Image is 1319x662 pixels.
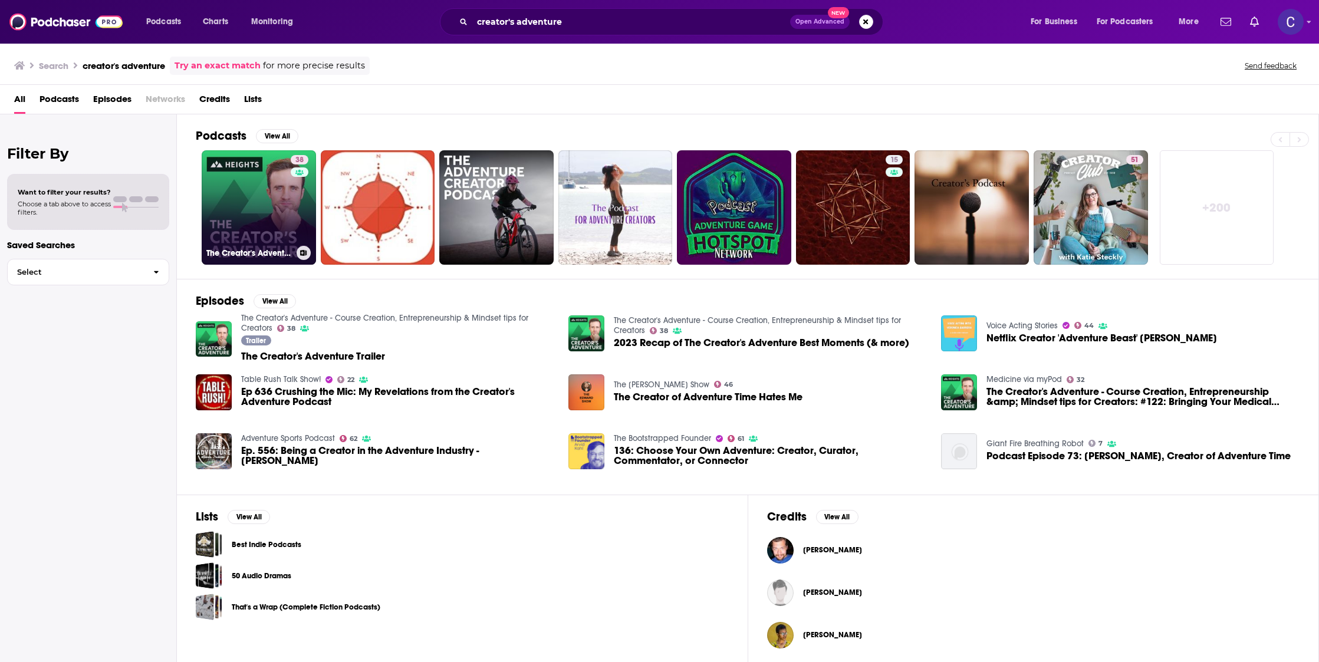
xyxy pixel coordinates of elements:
span: That's a Wrap (Complete Fiction Podcasts) [196,594,222,620]
a: 136: Choose Your Own Adventure: Creator, Curator, Commentator, or Connector [614,446,927,466]
h2: Podcasts [196,129,246,143]
span: 7 [1098,441,1103,446]
button: View All [816,510,858,524]
a: Charts [195,12,235,31]
span: Netflix Creator 'Adventure Beast' [PERSON_NAME] [986,333,1217,343]
p: Saved Searches [7,239,169,251]
a: The Creator of Adventure Time Hates Me [614,392,802,402]
a: PodcastsView All [196,129,298,143]
input: Search podcasts, credits, & more... [472,12,790,31]
a: Rich Matheson [803,545,862,555]
span: Credits [199,90,230,114]
a: 61 [728,435,745,442]
a: Show notifications dropdown [1245,12,1264,32]
a: EpisodesView All [196,294,296,308]
span: Ep 636 Crushing the Mic: My Revelations from the Creator's Adventure Podcast [241,387,554,407]
a: 15 [796,150,910,265]
span: Networks [146,90,185,114]
img: website_grey.svg [19,31,28,40]
img: The Creator of Adventure Time Hates Me [568,374,604,410]
img: tab_keywords_by_traffic_grey.svg [117,68,127,78]
img: 2023 Recap of The Creator's Adventure Best Moments (& more) [568,315,604,351]
a: The Bootstrapped Founder [614,433,711,443]
button: View All [256,129,298,143]
a: Table Rush Talk Show! [241,374,321,384]
button: open menu [1022,12,1092,31]
a: +200 [1160,150,1274,265]
a: The Edward Show [614,380,709,390]
span: Monitoring [251,14,293,30]
a: ListsView All [196,509,270,524]
a: Medicine via myPod [986,374,1062,384]
a: 62 [340,435,358,442]
img: tab_domain_overview_orange.svg [32,68,41,78]
img: Matt Keast [767,579,794,606]
span: [PERSON_NAME] [803,545,862,555]
button: View All [254,294,296,308]
h3: creator's adventure [83,60,165,71]
a: Best Indie Podcasts [196,531,222,558]
span: Trailer [246,337,266,344]
a: All [14,90,25,114]
img: logo_orange.svg [19,19,28,28]
img: Podcast Episode 73: Pendleton Ward, Creator of Adventure Time [941,433,977,469]
span: 62 [350,436,357,442]
img: Rich Matheson [767,537,794,564]
a: 22 [337,376,355,383]
a: 15 [886,155,903,164]
span: Want to filter your results? [18,188,111,196]
button: Send feedback [1241,61,1300,71]
a: 38 [291,155,308,164]
a: Best Indie Podcasts [232,538,301,551]
span: 61 [738,436,744,442]
a: Try an exact match [175,59,261,73]
a: 38The Creator's Adventure - Course Creation, Entrepreneurship & Mindset tips for Creators [202,150,316,265]
a: Podchaser - Follow, Share and Rate Podcasts [9,11,123,33]
span: 38 [660,328,668,334]
span: New [828,7,849,18]
span: Choose a tab above to access filters. [18,200,111,216]
span: 44 [1084,323,1094,328]
span: Podcasts [146,14,181,30]
span: The Creator's Adventure Trailer [241,351,385,361]
span: Episodes [93,90,131,114]
span: Ep. 556: Being a Creator in the Adventure Industry - [PERSON_NAME] [241,446,554,466]
span: For Business [1031,14,1077,30]
a: Lists [244,90,262,114]
h2: Filter By [7,145,169,162]
img: The Creator's Adventure - Course Creation, Entrepreneurship &amp; Mindset tips for Creators: #122... [941,374,977,410]
span: 2023 Recap of The Creator's Adventure Best Moments (& more) [614,338,909,348]
span: for more precise results [263,59,365,73]
a: Ep. 556: Being a Creator in the Adventure Industry - Brendan Leonard [196,433,232,469]
a: 50 Audio Dramas [232,569,291,582]
a: The Creator's Adventure - Course Creation, Entrepreneurship & Mindset tips for Creators [241,313,528,333]
button: Rich MathesonRich Matheson [767,531,1300,569]
a: The Creator's Adventure - Course Creation, Entrepreneurship &amp; Mindset tips for Creators: #122... [986,387,1300,407]
span: Open Advanced [795,19,844,25]
button: View All [228,510,270,524]
a: 50 Audio Dramas [196,562,222,589]
span: For Podcasters [1097,14,1153,30]
img: Ivuoma Okoro [767,622,794,648]
span: Podcasts [40,90,79,114]
a: The Creator's Adventure Trailer [196,321,232,357]
span: Charts [203,14,228,30]
span: 32 [1077,377,1084,383]
a: Show notifications dropdown [1216,12,1236,32]
div: Domain: [DOMAIN_NAME] [31,31,130,40]
a: Netflix Creator 'Adventure Beast' Bradley Trevor Greive [986,333,1217,343]
a: 38 [277,325,296,332]
a: CreditsView All [767,509,858,524]
a: 51 [1034,150,1148,265]
span: Podcast Episode 73: [PERSON_NAME], Creator of Adventure Time [986,451,1291,461]
button: Matt KeastMatt Keast [767,574,1300,611]
h2: Episodes [196,294,244,308]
